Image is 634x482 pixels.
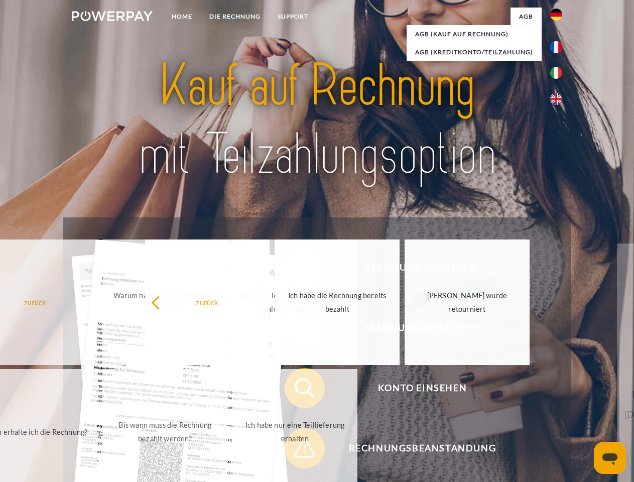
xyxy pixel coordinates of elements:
[201,8,269,26] a: DIE RECHNUNG
[594,442,626,474] iframe: Schaltfläche zum Öffnen des Messaging-Fensters
[238,418,351,445] div: Ich habe nur eine Teillieferung erhalten
[108,418,221,445] div: Bis wann muss die Rechnung bezahlt werden?
[96,48,538,192] img: title-powerpay_de.svg
[411,289,524,316] div: [PERSON_NAME] wurde retourniert
[550,93,562,105] img: en
[72,11,153,21] img: logo-powerpay-white.svg
[407,43,542,61] a: AGB (Kreditkonto/Teilzahlung)
[299,368,545,408] span: Konto einsehen
[550,9,562,21] img: de
[285,428,546,468] button: Rechnungsbeanstandung
[108,289,221,316] div: Warum habe ich eine Rechnung erhalten?
[163,8,201,26] a: Home
[550,67,562,79] img: it
[550,41,562,53] img: fr
[269,8,317,26] a: SUPPORT
[285,368,546,408] button: Konto einsehen
[511,8,542,26] a: agb
[151,295,264,309] div: zurück
[407,25,542,43] a: AGB (Kauf auf Rechnung)
[281,289,394,316] div: Ich habe die Rechnung bereits bezahlt
[299,428,545,468] span: Rechnungsbeanstandung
